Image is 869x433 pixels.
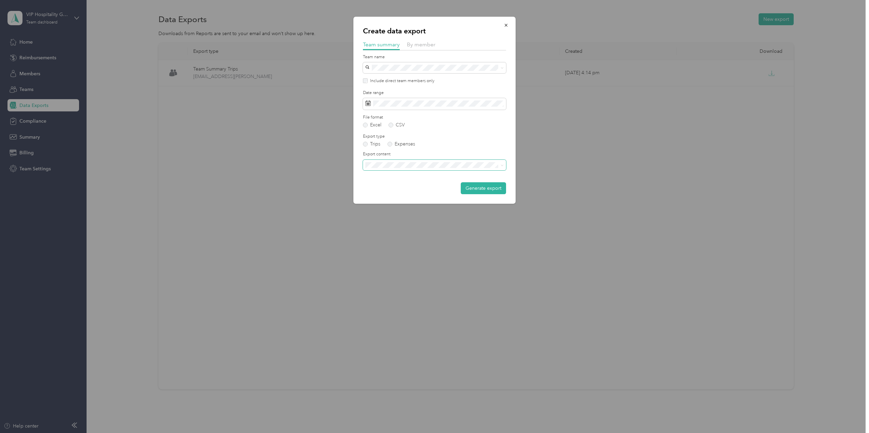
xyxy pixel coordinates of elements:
[363,134,506,140] label: Export type
[368,78,434,84] label: Include direct team members only
[363,114,506,121] label: File format
[363,151,506,157] label: Export content
[363,90,506,96] label: Date range
[461,182,506,194] button: Generate export
[363,54,506,60] label: Team name
[387,142,415,146] label: Expenses
[363,41,400,48] span: Team summary
[363,123,381,127] label: Excel
[407,41,436,48] span: By member
[363,26,506,36] p: Create data export
[363,142,380,146] label: Trips
[388,123,405,127] label: CSV
[831,395,869,433] iframe: Everlance-gr Chat Button Frame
